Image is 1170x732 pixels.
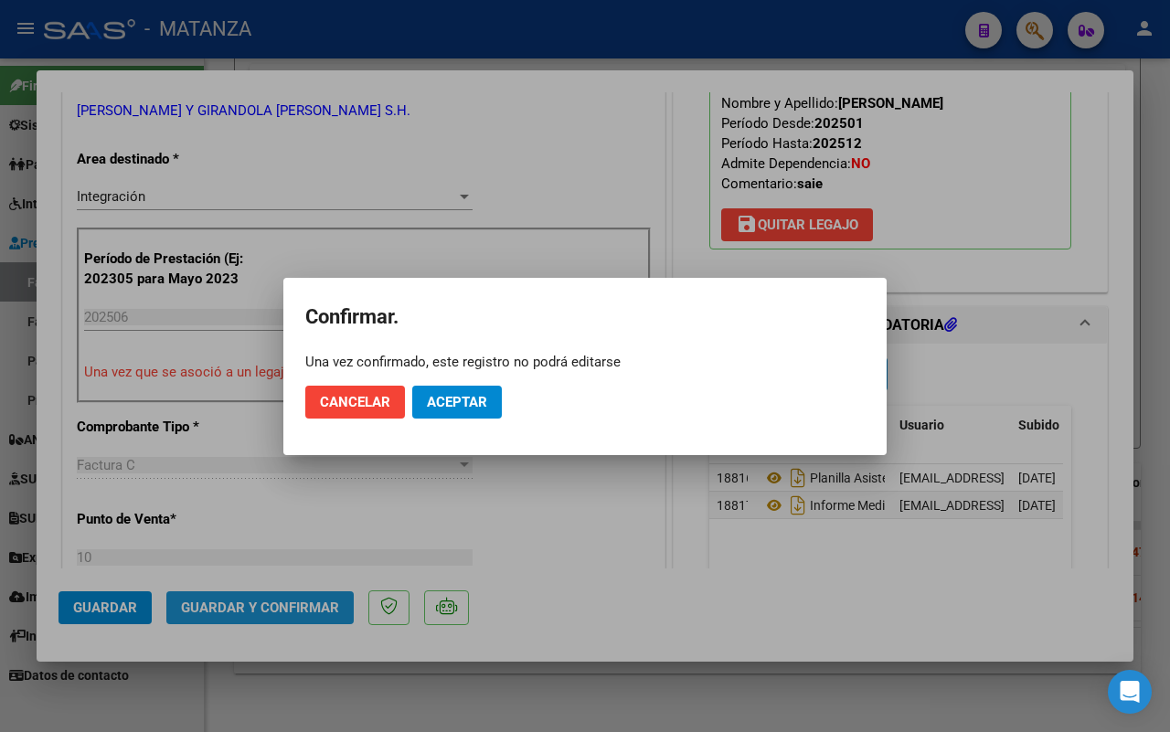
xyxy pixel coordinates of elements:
[305,353,865,371] div: Una vez confirmado, este registro no podrá editarse
[305,386,405,419] button: Cancelar
[320,394,390,410] span: Cancelar
[412,386,502,419] button: Aceptar
[427,394,487,410] span: Aceptar
[305,300,865,334] h2: Confirmar.
[1108,670,1152,714] div: Open Intercom Messenger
